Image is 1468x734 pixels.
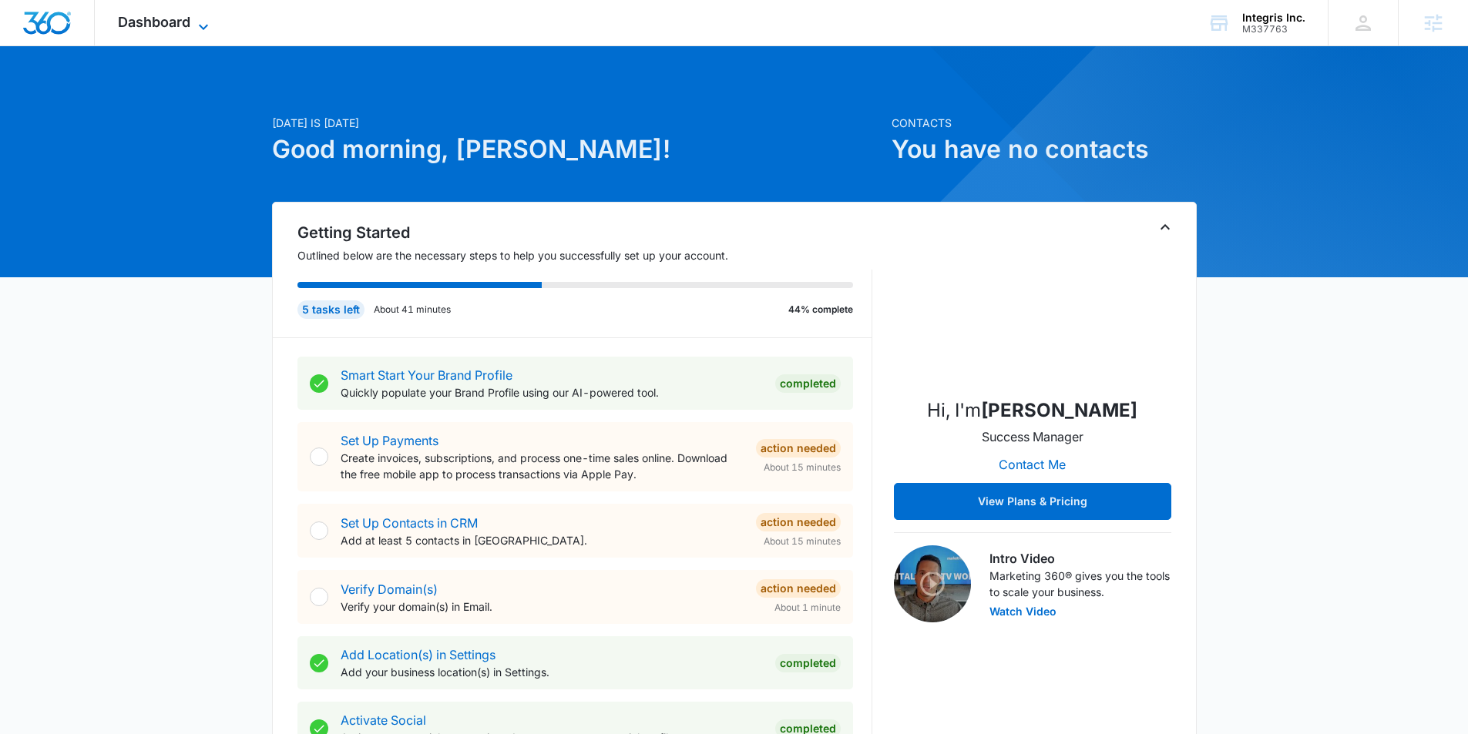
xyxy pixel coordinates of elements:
[981,399,1137,421] strong: [PERSON_NAME]
[894,483,1171,520] button: View Plans & Pricing
[775,374,841,393] div: Completed
[297,247,872,263] p: Outlined below are the necessary steps to help you successfully set up your account.
[756,579,841,598] div: Action Needed
[341,450,744,482] p: Create invoices, subscriptions, and process one-time sales online. Download the free mobile app t...
[1242,24,1305,35] div: account id
[297,300,364,319] div: 5 tasks left
[892,115,1197,131] p: Contacts
[341,384,763,401] p: Quickly populate your Brand Profile using our AI-powered tool.
[341,367,512,383] a: Smart Start Your Brand Profile
[774,601,841,615] span: About 1 minute
[756,439,841,457] div: Action Needed
[956,230,1110,384] img: Austin Layton
[989,549,1171,568] h3: Intro Video
[1156,218,1174,236] button: Toggle Collapse
[341,598,744,615] p: Verify your domain(s) in Email.
[894,545,971,622] img: Intro Video
[764,461,841,474] span: About 15 minutes
[341,515,478,531] a: Set Up Contacts in CRM
[983,446,1081,483] button: Contact Me
[341,647,495,662] a: Add Location(s) in Settings
[118,14,190,30] span: Dashboard
[297,221,872,244] h2: Getting Started
[341,664,763,680] p: Add your business location(s) in Settings.
[374,303,451,317] p: About 41 minutes
[927,397,1137,424] p: Hi, I'm
[341,532,744,548] p: Add at least 5 contacts in [GEOGRAPHIC_DATA].
[764,535,841,548] span: About 15 minutes
[892,131,1197,168] h1: You have no contacts
[341,582,438,597] a: Verify Domain(s)
[788,303,853,317] p: 44% complete
[272,131,882,168] h1: Good morning, [PERSON_NAME]!
[1242,12,1305,24] div: account name
[272,115,882,131] p: [DATE] is [DATE]
[341,712,426,728] a: Activate Social
[989,568,1171,600] p: Marketing 360® gives you the tools to scale your business.
[982,427,1083,446] p: Success Manager
[756,513,841,531] div: Action Needed
[989,606,1056,617] button: Watch Video
[341,433,438,448] a: Set Up Payments
[775,654,841,672] div: Completed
